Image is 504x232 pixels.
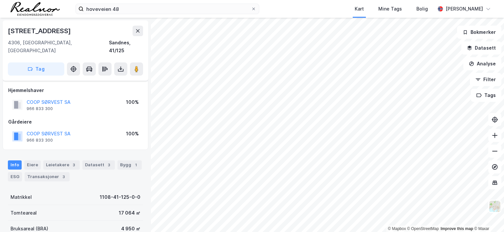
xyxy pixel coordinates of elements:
[8,118,143,126] div: Gårdeiere
[27,106,53,111] div: 966 833 300
[457,26,501,39] button: Bokmerker
[416,5,428,13] div: Bolig
[471,200,504,232] div: Kontrollprogram for chat
[10,2,60,16] img: realnor-logo.934646d98de889bb5806.png
[27,138,53,143] div: 966 833 300
[8,26,72,36] div: [STREET_ADDRESS]
[10,209,37,217] div: Tomteareal
[126,130,139,138] div: 100%
[489,200,501,213] img: Z
[8,86,143,94] div: Hjemmelshaver
[84,4,251,14] input: Søk på adresse, matrikkel, gårdeiere, leietakere eller personer
[8,160,22,170] div: Info
[133,162,139,168] div: 1
[8,39,109,55] div: 4306, [GEOGRAPHIC_DATA], [GEOGRAPHIC_DATA]
[24,160,41,170] div: Eiere
[461,41,501,55] button: Datasett
[388,226,406,231] a: Mapbox
[117,160,142,170] div: Bygg
[441,226,473,231] a: Improve this map
[60,174,67,180] div: 3
[119,209,140,217] div: 17 064 ㎡
[126,98,139,106] div: 100%
[471,89,501,102] button: Tags
[470,73,501,86] button: Filter
[8,62,64,76] button: Tag
[355,5,364,13] div: Kart
[471,200,504,232] iframe: Chat Widget
[71,162,77,168] div: 3
[8,172,22,181] div: ESG
[446,5,483,13] div: [PERSON_NAME]
[25,172,70,181] div: Transaksjoner
[378,5,402,13] div: Mine Tags
[106,162,112,168] div: 3
[109,39,143,55] div: Sandnes, 41/125
[407,226,439,231] a: OpenStreetMap
[100,193,140,201] div: 1108-41-125-0-0
[43,160,80,170] div: Leietakere
[82,160,115,170] div: Datasett
[10,193,32,201] div: Matrikkel
[463,57,501,70] button: Analyse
